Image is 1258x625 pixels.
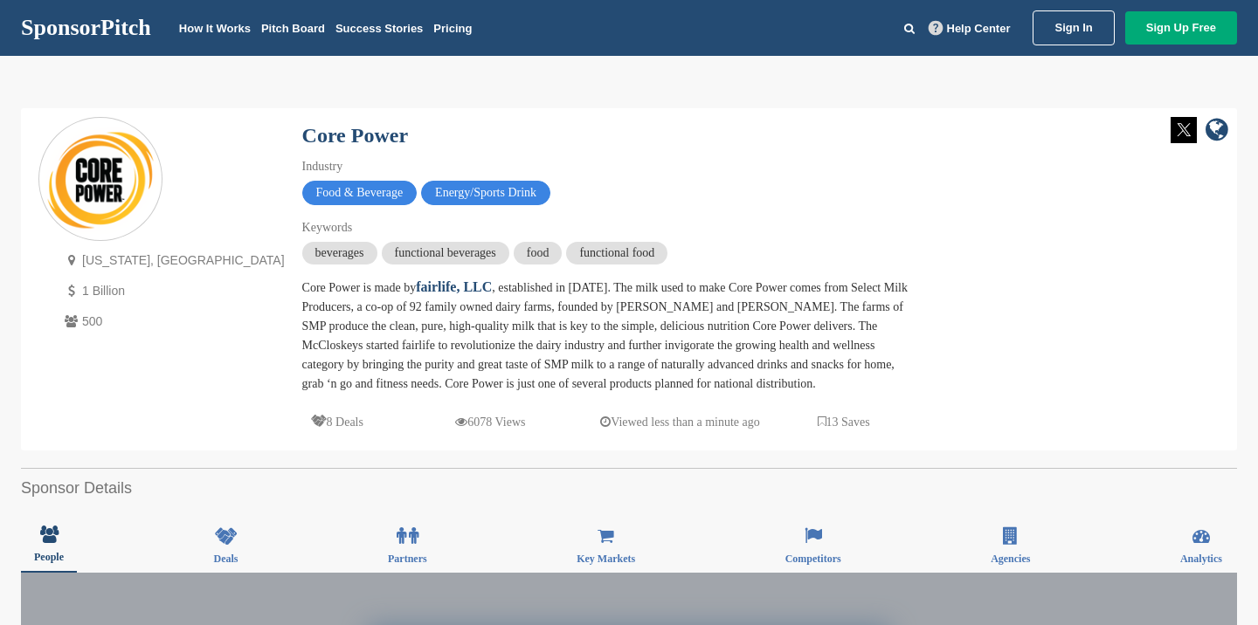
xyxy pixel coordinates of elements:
[302,157,914,176] div: Industry
[382,242,509,264] span: functional beverages
[302,218,914,237] div: Keywords
[514,242,563,264] span: food
[302,124,409,147] a: Core Power
[302,278,914,394] div: Core Power is made by , established in [DATE]. The milk used to make Core Power comes from Select...
[566,242,667,264] span: functional food
[991,553,1030,564] span: Agencies
[416,279,492,294] a: fairlife, LLC
[1206,117,1228,146] a: company link
[785,553,841,564] span: Competitors
[600,411,760,433] p: Viewed less than a minute ago
[1125,11,1237,45] a: Sign Up Free
[577,553,635,564] span: Key Markets
[1171,117,1197,143] img: Twitter white
[1180,553,1222,564] span: Analytics
[60,311,285,333] p: 500
[179,22,251,35] a: How It Works
[1033,10,1114,45] a: Sign In
[214,553,238,564] span: Deals
[60,280,285,302] p: 1 Billion
[335,22,423,35] a: Success Stories
[311,411,363,433] p: 8 Deals
[39,127,162,234] img: Sponsorpitch & Core Power
[433,22,472,35] a: Pricing
[302,181,418,205] span: Food & Beverage
[302,242,377,264] span: beverages
[818,411,870,433] p: 13 Saves
[21,477,1237,500] h2: Sponsor Details
[21,17,151,39] a: SponsorPitch
[60,250,285,271] p: [US_STATE], [GEOGRAPHIC_DATA]
[34,552,64,562] span: People
[421,181,550,205] span: Energy/Sports Drink
[925,18,1014,38] a: Help Center
[455,411,525,433] p: 6078 Views
[388,553,427,564] span: Partners
[261,22,325,35] a: Pitch Board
